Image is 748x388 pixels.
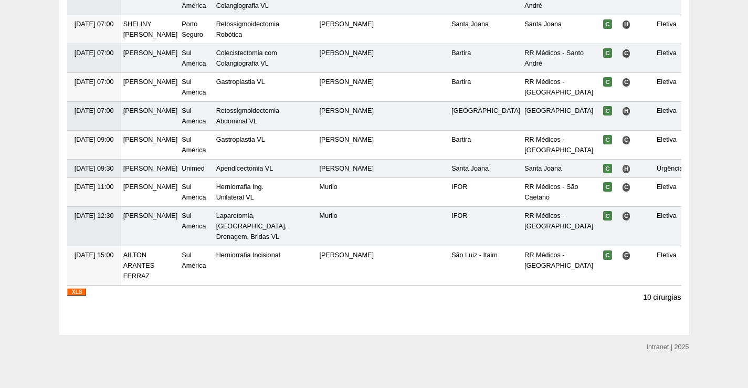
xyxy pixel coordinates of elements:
[214,102,289,131] td: Retossigmoidectomia Abdominal VL
[317,207,376,246] td: Murilo
[655,207,685,246] td: Eletiva
[522,44,595,73] td: RR Médicos - Santo André
[121,102,180,131] td: [PERSON_NAME]
[75,78,114,86] span: [DATE] 07:00
[121,246,180,286] td: AILTON ARANTES FERRAZ
[121,207,180,246] td: [PERSON_NAME]
[622,135,631,144] span: Consultório
[603,48,612,58] span: Confirmada
[317,131,376,160] td: [PERSON_NAME]
[214,15,289,44] td: Retossigmoidectomia Robótica
[622,49,631,58] span: Consultório
[655,102,685,131] td: Eletiva
[449,160,522,178] td: Santa Joana
[75,107,114,114] span: [DATE] 07:00
[655,73,685,102] td: Eletiva
[603,250,612,260] span: Confirmada
[75,165,114,172] span: [DATE] 09:30
[603,77,612,87] span: Confirmada
[603,135,612,144] span: Confirmada
[180,102,214,131] td: Sul América
[522,131,595,160] td: RR Médicos - [GEOGRAPHIC_DATA]
[121,160,180,178] td: [PERSON_NAME]
[317,160,376,178] td: [PERSON_NAME]
[522,246,595,286] td: RR Médicos - [GEOGRAPHIC_DATA]
[67,288,86,296] img: XLS
[121,15,180,44] td: SHELINY [PERSON_NAME]
[317,178,376,207] td: Murilo
[622,183,631,192] span: Consultório
[75,49,114,57] span: [DATE] 07:00
[121,131,180,160] td: [PERSON_NAME]
[214,131,289,160] td: Gastroplastia VL
[317,44,376,73] td: [PERSON_NAME]
[449,246,522,286] td: São Luiz - Itaim
[603,19,612,29] span: Confirmada
[603,106,612,116] span: Confirmada
[180,73,214,102] td: Sul América
[214,160,289,178] td: Apendicectomia VL
[449,44,522,73] td: Bartira
[75,212,114,219] span: [DATE] 12:30
[180,44,214,73] td: Sul América
[449,73,522,102] td: Bartira
[180,15,214,44] td: Porto Seguro
[522,178,595,207] td: RR Médicos - São Caetano
[180,207,214,246] td: Sul América
[655,131,685,160] td: Eletiva
[214,73,289,102] td: Gastroplastia VL
[214,246,289,286] td: Herniorrafia Incisional
[75,183,114,191] span: [DATE] 11:00
[655,246,685,286] td: Eletiva
[622,78,631,87] span: Consultório
[622,20,631,29] span: Hospital
[214,44,289,73] td: Colecistectomia com Colangiografia VL
[622,107,631,116] span: Hospital
[180,131,214,160] td: Sul América
[317,15,376,44] td: [PERSON_NAME]
[180,246,214,286] td: Sul América
[449,207,522,246] td: IFOR
[75,20,114,28] span: [DATE] 07:00
[214,178,289,207] td: Herniorrafia Ing. Unilateral VL
[522,73,595,102] td: RR Médicos - [GEOGRAPHIC_DATA]
[603,164,612,173] span: Confirmada
[522,15,595,44] td: Santa Joana
[622,251,631,260] span: Consultório
[449,102,522,131] td: [GEOGRAPHIC_DATA]
[214,207,289,246] td: Laparotomia, [GEOGRAPHIC_DATA], Drenagem, Bridas VL
[647,342,689,352] div: Intranet | 2025
[522,102,595,131] td: [GEOGRAPHIC_DATA]
[180,160,214,178] td: Unimed
[449,15,522,44] td: Santa Joana
[522,160,595,178] td: Santa Joana
[522,207,595,246] td: RR Médicos - [GEOGRAPHIC_DATA]
[317,73,376,102] td: [PERSON_NAME]
[643,292,681,302] p: 10 cirurgias
[655,15,685,44] td: Eletiva
[449,131,522,160] td: Bartira
[603,182,612,192] span: Confirmada
[622,212,631,221] span: Consultório
[121,73,180,102] td: [PERSON_NAME]
[317,246,376,286] td: [PERSON_NAME]
[121,178,180,207] td: [PERSON_NAME]
[622,164,631,173] span: Hospital
[75,136,114,143] span: [DATE] 09:00
[75,251,114,259] span: [DATE] 15:00
[449,178,522,207] td: IFOR
[655,160,685,178] td: Urgência
[603,211,612,221] span: Confirmada
[317,102,376,131] td: [PERSON_NAME]
[655,44,685,73] td: Eletiva
[180,178,214,207] td: Sul América
[121,44,180,73] td: [PERSON_NAME]
[655,178,685,207] td: Eletiva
